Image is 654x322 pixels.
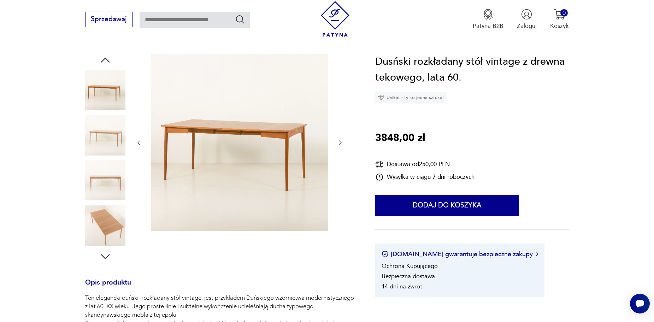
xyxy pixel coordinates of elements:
[375,54,569,86] h1: Dusński rozkładany stół vintage z drewna tekowego, lata 60.
[85,12,133,27] button: Sprzedawaj
[560,9,568,17] div: 0
[483,9,494,20] img: Ikona medalu
[550,22,569,30] p: Koszyk
[85,17,133,23] a: Sprzedawaj
[85,205,125,245] img: Zdjęcie produktu Dusński rozkładany stół vintage z drewna tekowego, lata 60.
[550,9,569,30] button: 0Koszyk
[317,1,353,37] img: Patyna - sklep z meblami i dekoracjami vintage
[473,9,503,30] a: Ikona medaluPatyna B2B
[378,94,384,101] img: Ikona diamentu
[151,54,328,231] img: Zdjęcie produktu Dusński rozkładany stół vintage z drewna tekowego, lata 60.
[375,160,475,169] div: Dostawa od 250,00 PLN
[382,272,435,280] li: Bezpieczna dostawa
[521,9,532,20] img: Ikonka użytkownika
[554,9,565,20] img: Ikona koszyka
[517,9,537,30] button: Zaloguj
[382,250,538,259] button: [DOMAIN_NAME] gwarantuje bezpieczne zakupy
[375,195,519,216] button: Dodaj do koszyka
[517,22,537,30] p: Zaloguj
[473,22,503,30] p: Patyna B2B
[85,160,125,200] img: Zdjęcie produktu Dusński rozkładany stół vintage z drewna tekowego, lata 60.
[473,9,503,30] button: Patyna B2B
[382,282,422,291] li: 14 dni na zwrot
[375,160,384,169] img: Ikona dostawy
[375,173,475,181] div: Wysyłka w ciągu 7 dni roboczych
[536,252,538,256] img: Ikona strzałki w prawo
[382,262,438,270] li: Ochrona Kupującego
[85,70,125,110] img: Zdjęcie produktu Dusński rozkładany stół vintage z drewna tekowego, lata 60.
[375,130,425,146] p: 3848,00 zł
[85,280,355,294] h3: Opis produktu
[382,251,389,258] img: Ikona certyfikatu
[235,14,245,24] button: Szukaj
[375,92,447,103] div: Unikat - tylko jedna sztuka!
[85,115,125,155] img: Zdjęcie produktu Dusński rozkładany stół vintage z drewna tekowego, lata 60.
[630,294,650,314] iframe: Smartsupp widget button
